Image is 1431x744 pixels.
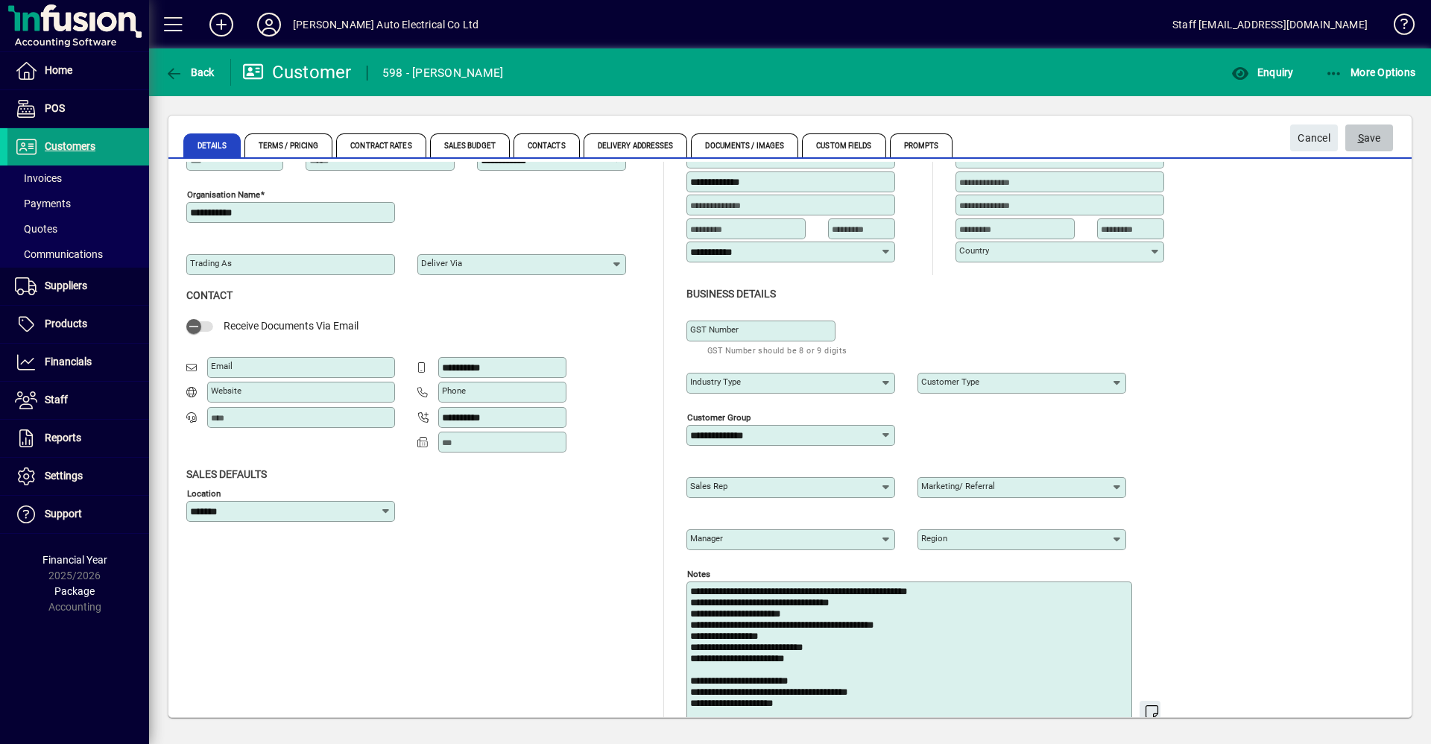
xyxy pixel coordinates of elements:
span: Communications [15,248,103,260]
div: [PERSON_NAME] Auto Electrical Co Ltd [293,13,478,37]
a: Support [7,496,149,533]
span: Sales Budget [430,133,510,157]
span: Enquiry [1231,66,1293,78]
a: Suppliers [7,268,149,305]
a: Invoices [7,165,149,191]
span: Support [45,508,82,520]
span: Sales defaults [186,468,267,480]
span: Financial Year [42,554,107,566]
a: POS [7,90,149,127]
mat-label: Organisation name [187,189,260,200]
span: Business details [686,288,776,300]
span: Staff [45,394,68,406]
button: Enquiry [1228,59,1297,86]
span: Back [165,66,215,78]
mat-label: Notes [687,568,710,579]
a: Communications [7,242,149,267]
a: Financials [7,344,149,381]
span: POS [45,102,65,114]
span: Receive Documents Via Email [224,320,358,332]
span: ave [1358,126,1381,151]
a: Staff [7,382,149,419]
mat-label: Email [211,361,233,371]
mat-label: Industry type [690,376,741,387]
mat-hint: GST Number should be 8 or 9 digits [707,341,847,359]
span: Details [183,133,241,157]
span: Custom Fields [802,133,885,157]
a: Settings [7,458,149,495]
button: Save [1345,124,1393,151]
mat-label: Manager [690,533,723,543]
span: Reports [45,432,81,444]
mat-label: Customer type [921,376,979,387]
app-page-header-button: Back [149,59,231,86]
span: Products [45,318,87,330]
button: Add [198,11,245,38]
span: Quotes [15,223,57,235]
mat-label: Country [959,245,989,256]
span: Suppliers [45,280,87,291]
span: Cancel [1298,126,1330,151]
mat-label: GST Number [690,324,739,335]
span: Settings [45,470,83,482]
button: Cancel [1290,124,1338,151]
span: S [1358,132,1364,144]
mat-label: Region [921,533,947,543]
span: Prompts [890,133,953,157]
span: Home [45,64,72,76]
mat-label: Trading as [190,258,232,268]
mat-label: Website [211,385,241,396]
button: Profile [245,11,293,38]
a: Quotes [7,216,149,242]
div: Customer [242,60,352,84]
span: Documents / Images [691,133,798,157]
span: Contact [186,289,233,301]
span: Contract Rates [336,133,426,157]
a: Payments [7,191,149,216]
mat-label: Marketing/ Referral [921,481,995,491]
span: Payments [15,198,71,209]
span: Customers [45,140,95,152]
span: Financials [45,356,92,368]
button: Back [161,59,218,86]
span: Delivery Addresses [584,133,688,157]
mat-label: Sales rep [690,481,727,491]
div: Staff [EMAIL_ADDRESS][DOMAIN_NAME] [1172,13,1368,37]
mat-label: Phone [442,385,466,396]
a: Home [7,52,149,89]
span: Invoices [15,172,62,184]
span: Package [54,585,95,597]
span: Contacts [514,133,580,157]
mat-label: Customer group [687,412,751,422]
mat-label: Location [187,488,221,498]
div: 598 - [PERSON_NAME] [382,61,504,85]
a: Products [7,306,149,343]
mat-label: Deliver via [421,258,462,268]
a: Knowledge Base [1383,3,1412,51]
button: More Options [1321,59,1420,86]
span: More Options [1325,66,1416,78]
span: Terms / Pricing [244,133,333,157]
a: Reports [7,420,149,457]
